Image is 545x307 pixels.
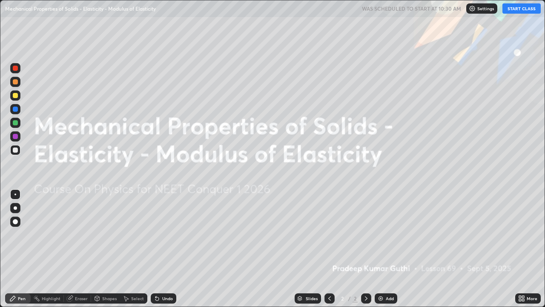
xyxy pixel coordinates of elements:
[362,5,461,12] h5: WAS SCHEDULED TO START AT 10:30 AM
[75,296,88,301] div: Eraser
[502,3,541,14] button: START CLASS
[469,5,476,12] img: class-settings-icons
[18,296,26,301] div: Pen
[306,296,318,301] div: Slides
[5,5,156,12] p: Mechanical Properties of Solids - Elasticity - Modulus of Elasticity
[527,296,537,301] div: More
[162,296,173,301] div: Undo
[386,296,394,301] div: Add
[102,296,117,301] div: Shapes
[477,6,494,11] p: Settings
[348,296,351,301] div: /
[353,295,358,302] div: 2
[377,295,384,302] img: add-slide-button
[42,296,60,301] div: Highlight
[131,296,144,301] div: Select
[338,296,347,301] div: 2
